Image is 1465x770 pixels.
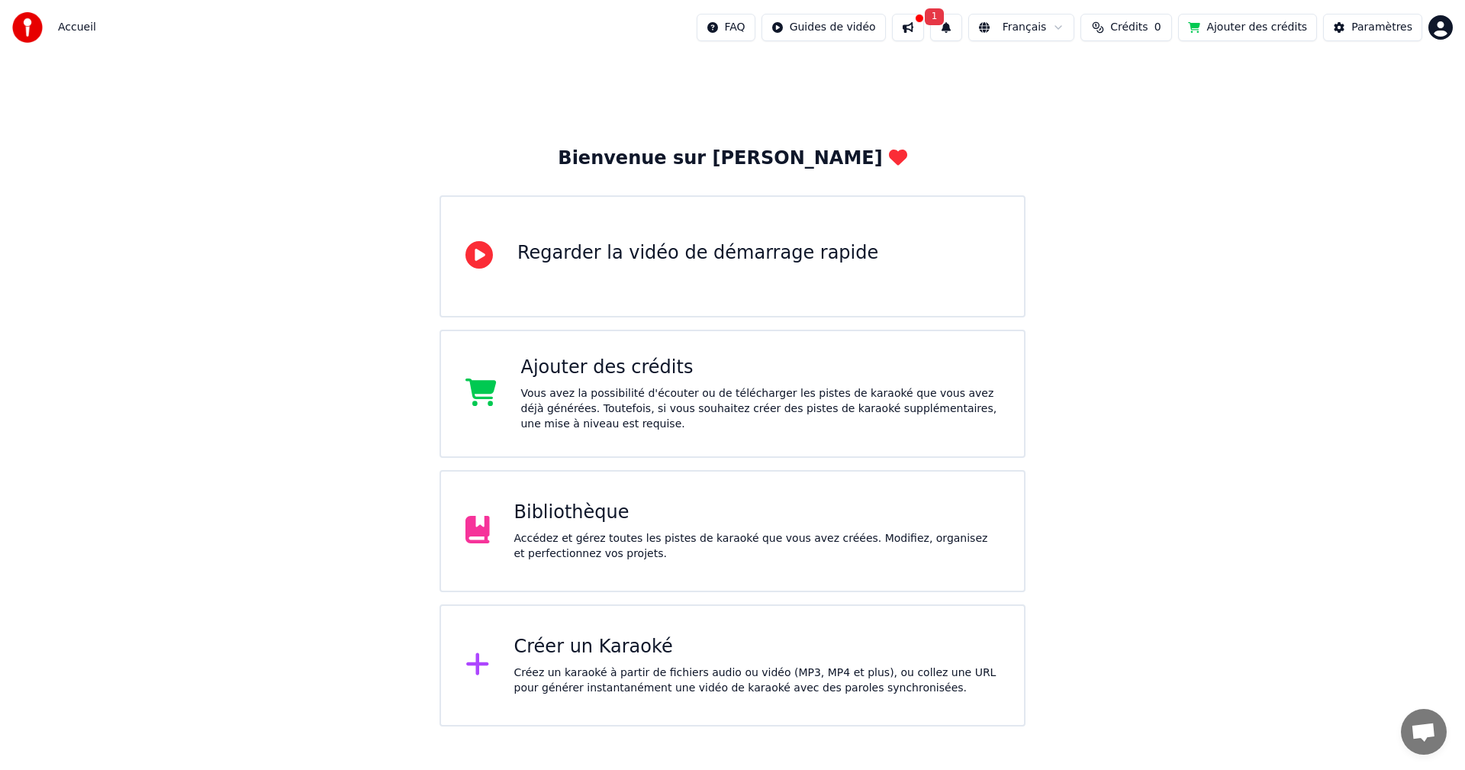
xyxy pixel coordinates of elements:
button: Guides de vidéo [761,14,886,41]
button: 1 [930,14,962,41]
img: youka [12,12,43,43]
button: FAQ [697,14,755,41]
span: Crédits [1110,20,1148,35]
div: Bibliothèque [514,501,1000,525]
span: Accueil [58,20,96,35]
nav: breadcrumb [58,20,96,35]
div: Créer un Karaoké [514,635,1000,659]
div: Accédez et gérez toutes les pistes de karaoké que vous avez créées. Modifiez, organisez et perfec... [514,531,1000,562]
span: 1 [925,8,945,25]
div: Regarder la vidéo de démarrage rapide [517,241,878,266]
div: Paramètres [1351,20,1412,35]
a: Ouvrir le chat [1401,709,1447,755]
div: Bienvenue sur [PERSON_NAME] [558,147,906,171]
button: Crédits0 [1080,14,1172,41]
span: 0 [1154,20,1161,35]
button: Ajouter des crédits [1178,14,1317,41]
div: Vous avez la possibilité d'écouter ou de télécharger les pistes de karaoké que vous avez déjà gén... [521,386,1000,432]
div: Ajouter des crédits [521,356,1000,380]
button: Paramètres [1323,14,1422,41]
div: Créez un karaoké à partir de fichiers audio ou vidéo (MP3, MP4 et plus), ou collez une URL pour g... [514,665,1000,696]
